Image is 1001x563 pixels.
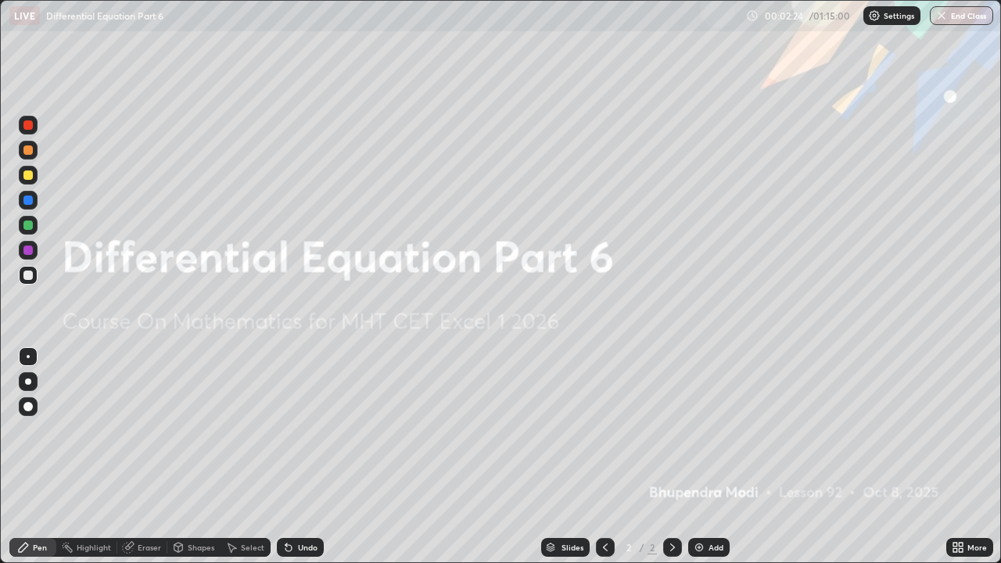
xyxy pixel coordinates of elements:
img: class-settings-icons [868,9,881,22]
p: LIVE [14,9,35,22]
div: Slides [561,543,583,551]
div: 2 [621,543,637,552]
div: Eraser [138,543,161,551]
div: More [967,543,987,551]
img: add-slide-button [693,541,705,554]
p: Differential Equation Part 6 [46,9,163,22]
div: Add [709,543,723,551]
div: Pen [33,543,47,551]
div: Select [241,543,264,551]
p: Settings [884,12,914,20]
div: Shapes [188,543,214,551]
div: Undo [298,543,318,551]
button: End Class [930,6,993,25]
div: / [640,543,644,552]
img: end-class-cross [935,9,948,22]
div: Highlight [77,543,111,551]
div: 2 [648,540,657,554]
